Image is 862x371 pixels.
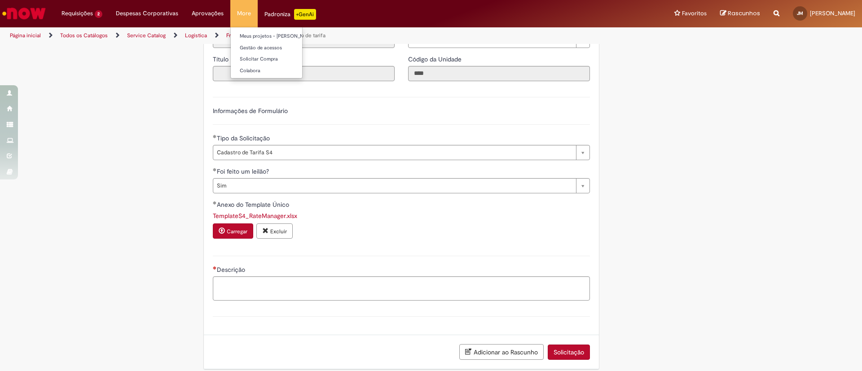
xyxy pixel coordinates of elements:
[213,276,590,301] textarea: Descrição
[231,54,330,64] a: Solicitar Compra
[270,228,287,235] small: Excluir
[217,167,271,175] span: Foi feito um leilão?
[213,168,217,171] span: Obrigatório Preenchido
[720,9,760,18] a: Rascunhos
[548,345,590,360] button: Solicitação
[213,212,297,220] a: Download de TemplateS4_RateManager.xlsx
[810,9,855,17] span: [PERSON_NAME]
[95,10,102,18] span: 2
[682,9,707,18] span: Favoritos
[256,223,293,239] button: Excluir anexo TemplateS4_RateManager.xlsx
[231,66,330,76] a: Colabora
[116,9,178,18] span: Despesas Corporativas
[217,201,291,209] span: Anexo do Template Único
[227,228,247,235] small: Carregar
[127,32,166,39] a: Service Catalog
[213,55,230,64] label: Somente leitura - Título
[185,32,207,39] a: Logistica
[7,27,568,44] ul: Trilhas de página
[294,9,316,20] p: +GenAi
[217,145,572,160] span: Cadastro de Tarifa S4
[217,134,272,142] span: Tipo da Solicitação
[213,66,395,81] input: Título
[213,223,253,239] button: Carregar anexo de Anexo do Template Único Required
[231,43,330,53] a: Gestão de acessos
[217,179,572,193] span: Sim
[60,32,108,39] a: Todos os Catálogos
[226,32,263,39] a: Fretes - Tarifas
[213,201,217,205] span: Obrigatório Preenchido
[10,32,41,39] a: Página inicial
[408,66,590,81] input: Código da Unidade
[459,344,544,360] button: Adicionar ao Rascunho
[213,55,230,63] span: Somente leitura - Título
[1,4,47,22] img: ServiceNow
[408,55,463,64] label: Somente leitura - Código da Unidade
[213,266,217,270] span: Necessários
[264,9,316,20] div: Padroniza
[237,9,251,18] span: More
[213,107,288,115] label: Informações de Formulário
[797,10,803,16] span: JM
[217,266,247,274] span: Descrição
[230,27,303,79] ul: More
[192,9,224,18] span: Aprovações
[408,55,463,63] span: Somente leitura - Código da Unidade
[728,9,760,17] span: Rascunhos
[213,135,217,138] span: Obrigatório Preenchido
[62,9,93,18] span: Requisições
[282,32,325,39] a: Cadastro de tarifa
[231,31,330,41] a: Meus projetos - [PERSON_NAME]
